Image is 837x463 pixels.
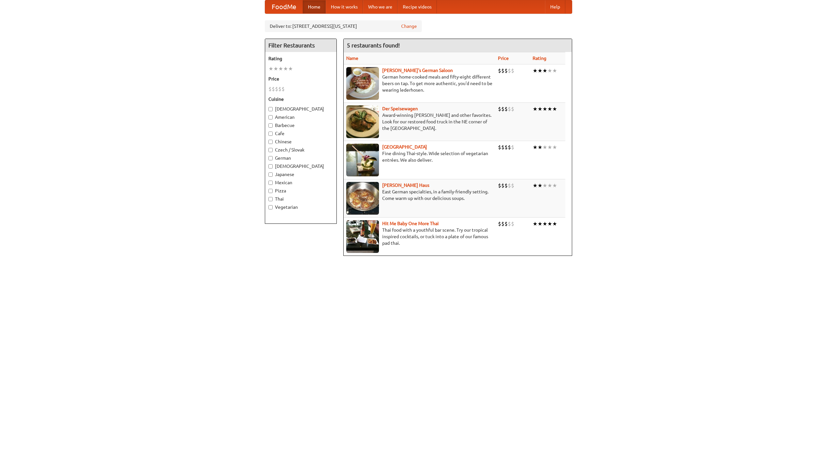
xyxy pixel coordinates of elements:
li: $ [504,67,508,74]
input: Barbecue [268,123,273,128]
label: Vegetarian [268,204,333,210]
label: German [268,155,333,161]
li: $ [511,105,514,113]
li: ★ [533,105,538,113]
a: Price [498,56,509,61]
li: $ [508,220,511,227]
li: ★ [273,65,278,72]
a: Hit Me Baby One More Thai [382,221,439,226]
input: [DEMOGRAPHIC_DATA] [268,107,273,111]
li: $ [511,144,514,151]
li: $ [498,105,501,113]
div: Deliver to: [STREET_ADDRESS][US_STATE] [265,20,422,32]
input: Mexican [268,181,273,185]
input: American [268,115,273,119]
li: ★ [538,67,542,74]
li: ★ [552,144,557,151]
a: Home [303,0,326,13]
input: [DEMOGRAPHIC_DATA] [268,164,273,169]
li: $ [504,220,508,227]
a: Der Speisewagen [382,106,418,111]
li: ★ [542,67,547,74]
h5: Cuisine [268,96,333,102]
input: German [268,156,273,160]
label: [DEMOGRAPHIC_DATA] [268,106,333,112]
p: Thai food with a youthful bar scene. Try our tropical inspired cocktails, or tuck into a plate of... [346,227,493,246]
li: $ [508,67,511,74]
label: Czech / Slovak [268,147,333,153]
li: $ [275,85,278,93]
li: ★ [268,65,273,72]
img: babythai.jpg [346,220,379,253]
a: Rating [533,56,546,61]
li: ★ [547,220,552,227]
label: Mexican [268,179,333,186]
li: $ [508,144,511,151]
input: Czech / Slovak [268,148,273,152]
li: ★ [552,105,557,113]
label: Cafe [268,130,333,137]
ng-pluralize: 5 restaurants found! [347,42,400,48]
li: $ [501,220,504,227]
li: $ [498,67,501,74]
p: East German specialties, in a family-friendly setting. Come warm up with our delicious soups. [346,188,493,202]
label: [DEMOGRAPHIC_DATA] [268,163,333,169]
li: ★ [278,65,283,72]
li: $ [501,67,504,74]
label: American [268,114,333,120]
li: $ [504,182,508,189]
li: ★ [542,144,547,151]
li: $ [498,144,501,151]
li: $ [282,85,285,93]
a: [PERSON_NAME]'s German Saloon [382,68,453,73]
p: German home-cooked meals and fifty-eight different beers on tap. To get more authentic, you'd nee... [346,74,493,93]
a: [PERSON_NAME] Haus [382,183,429,188]
h5: Price [268,76,333,82]
li: ★ [552,182,557,189]
label: Thai [268,196,333,202]
li: ★ [538,182,542,189]
li: ★ [552,67,557,74]
li: ★ [542,105,547,113]
li: $ [501,105,504,113]
li: ★ [533,67,538,74]
li: $ [501,182,504,189]
input: Japanese [268,172,273,177]
li: ★ [547,182,552,189]
li: ★ [547,144,552,151]
input: Chinese [268,140,273,144]
li: $ [272,85,275,93]
li: $ [501,144,504,151]
li: ★ [538,220,542,227]
li: $ [511,220,514,227]
li: $ [511,182,514,189]
input: Cafe [268,132,273,136]
label: Pizza [268,187,333,194]
li: $ [504,105,508,113]
li: ★ [552,220,557,227]
a: Recipe videos [398,0,437,13]
li: ★ [288,65,293,72]
input: Pizza [268,189,273,193]
li: ★ [542,220,547,227]
p: Award-winning [PERSON_NAME] and other favorites. Look for our restored food truck in the NE corne... [346,112,493,132]
h4: Filter Restaurants [265,39,336,52]
label: Chinese [268,138,333,145]
li: $ [278,85,282,93]
li: ★ [542,182,547,189]
a: FoodMe [265,0,303,13]
a: [GEOGRAPHIC_DATA] [382,144,427,150]
a: Help [545,0,565,13]
h5: Rating [268,55,333,62]
li: ★ [547,67,552,74]
a: Who we are [363,0,398,13]
li: ★ [533,182,538,189]
label: Japanese [268,171,333,178]
img: speisewagen.jpg [346,105,379,138]
li: ★ [283,65,288,72]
